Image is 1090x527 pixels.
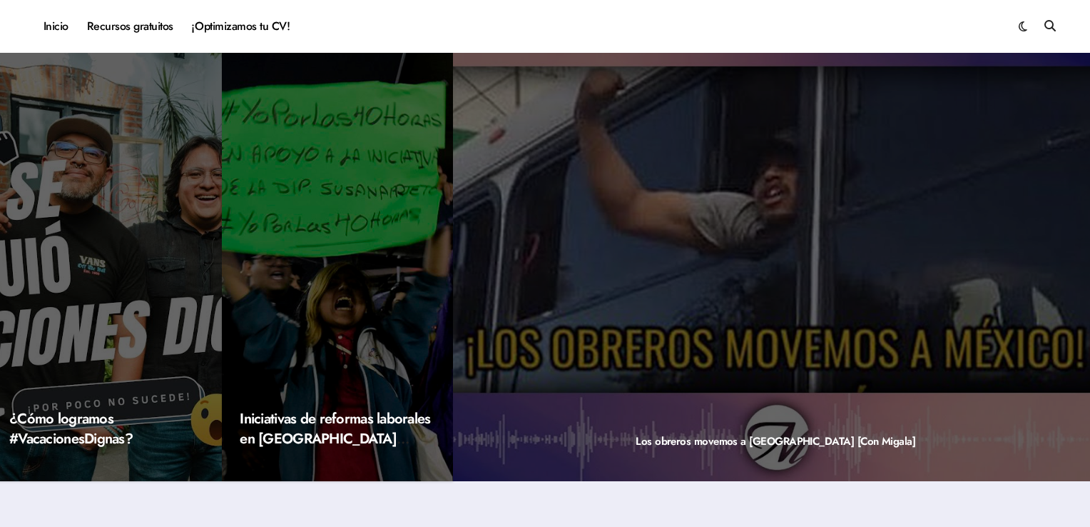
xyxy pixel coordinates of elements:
a: Recursos gratuitos [78,7,183,46]
a: Inicio [34,7,78,46]
a: Iniciativas de reformas laborales en [GEOGRAPHIC_DATA] (2023) [240,408,430,469]
a: Los obreros movemos a [GEOGRAPHIC_DATA] [Con Migala] [636,433,915,449]
a: ¿Cómo logramos #VacacionesDignas? [9,408,133,449]
a: ¡Optimizamos tu CV! [183,7,299,46]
